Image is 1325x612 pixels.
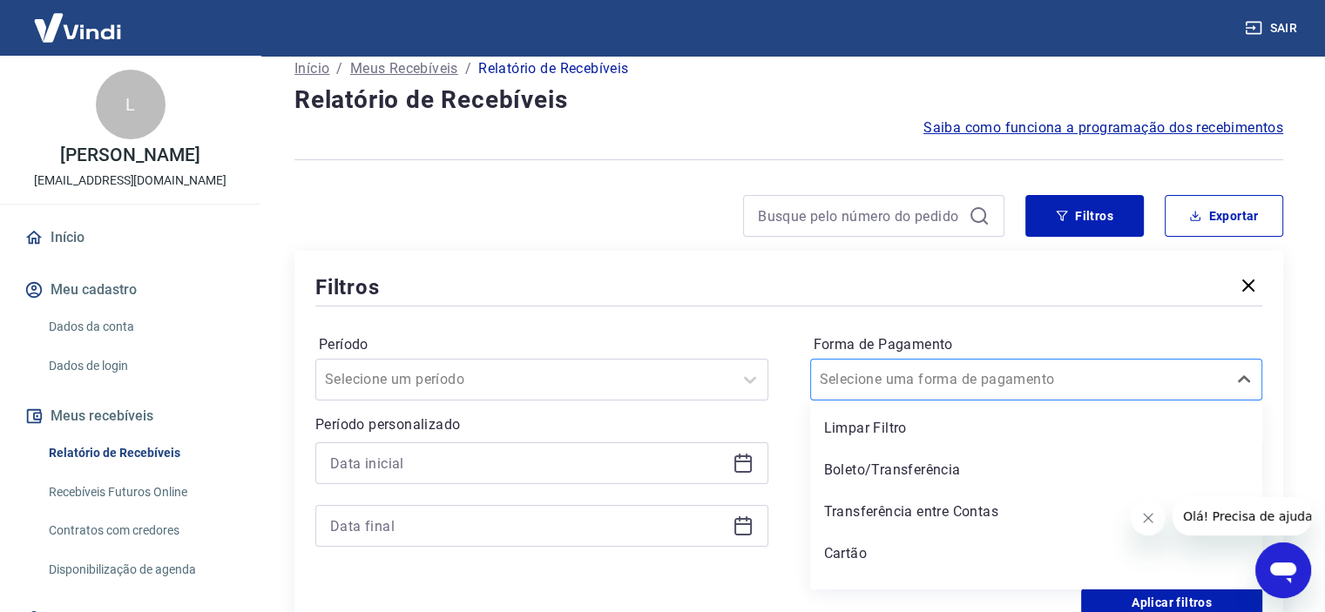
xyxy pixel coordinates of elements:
[319,334,765,355] label: Período
[42,513,240,548] a: Contratos com credores
[294,83,1283,118] h4: Relatório de Recebíveis
[60,146,199,165] p: [PERSON_NAME]
[1131,501,1166,535] iframe: Fechar mensagem
[336,58,342,79] p: /
[465,58,471,79] p: /
[294,58,329,79] a: Início
[478,58,628,79] p: Relatório de Recebíveis
[10,12,146,26] span: Olá! Precisa de ajuda?
[315,414,768,435] p: Período personalizado
[810,411,1263,446] div: Limpar Filtro
[42,309,240,345] a: Dados da conta
[1165,195,1283,237] button: Exportar
[810,536,1263,571] div: Cartão
[21,1,134,54] img: Vindi
[814,334,1260,355] label: Forma de Pagamento
[42,435,240,471] a: Relatório de Recebíveis
[1173,497,1311,535] iframe: Mensagem da empresa
[96,70,166,139] div: L
[350,58,458,79] a: Meus Recebíveis
[330,450,726,476] input: Data inicial
[1025,195,1144,237] button: Filtros
[315,273,380,301] h5: Filtros
[34,171,226,190] p: [EMAIL_ADDRESS][DOMAIN_NAME]
[1255,542,1311,598] iframe: Botão para abrir a janela de mensagens
[923,118,1283,138] a: Saiba como funciona a programação dos recebimentos
[42,552,240,588] a: Disponibilização de agenda
[330,513,726,539] input: Data final
[1241,12,1304,44] button: Sair
[21,397,240,435] button: Meus recebíveis
[42,348,240,384] a: Dados de login
[810,494,1263,529] div: Transferência entre Contas
[21,219,240,257] a: Início
[758,203,962,229] input: Busque pelo número do pedido
[42,474,240,510] a: Recebíveis Futuros Online
[810,453,1263,488] div: Boleto/Transferência
[21,271,240,309] button: Meu cadastro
